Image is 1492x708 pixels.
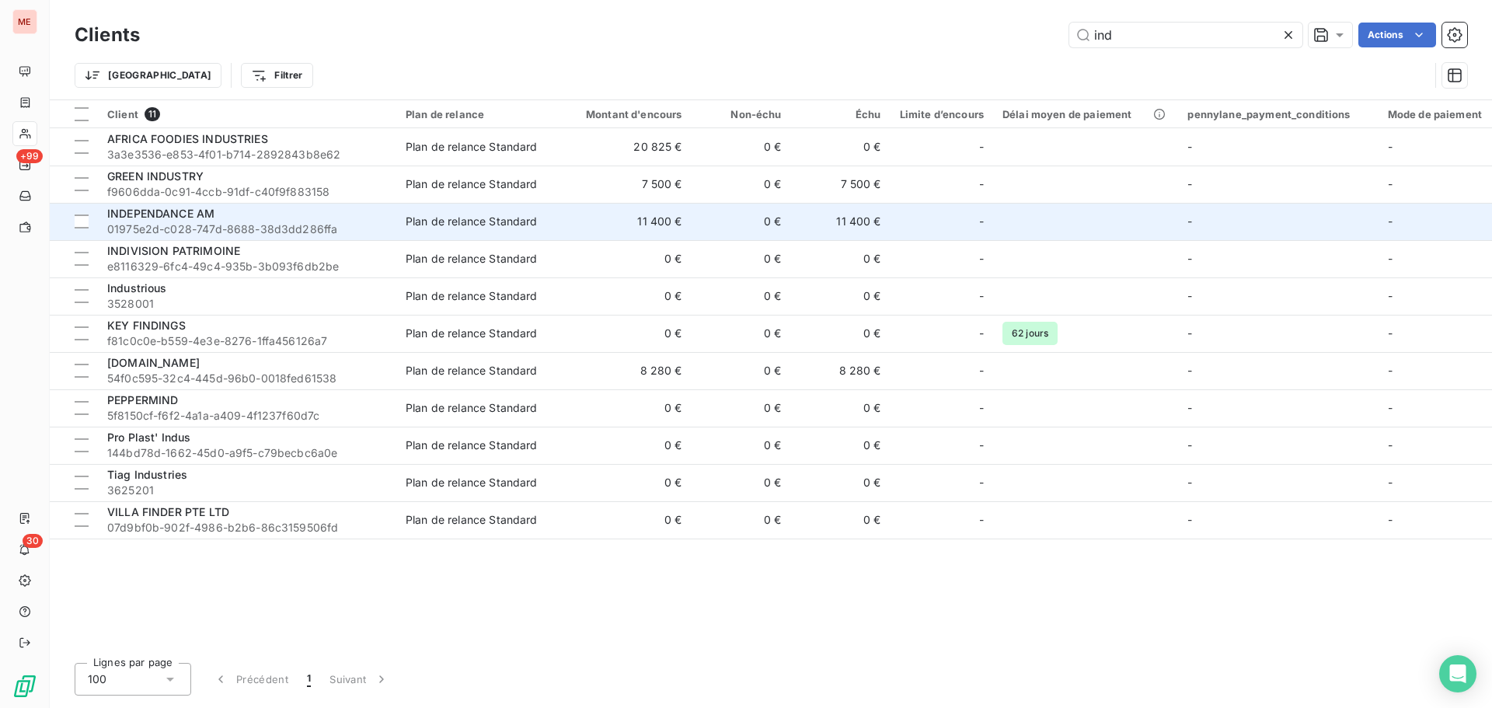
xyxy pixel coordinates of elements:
[107,184,387,200] span: f9606dda-0c91-4ccb-91df-c40f9f883158
[791,315,891,352] td: 0 €
[1388,289,1393,302] span: -
[791,203,891,240] td: 11 400 €
[12,9,37,34] div: ME
[791,501,891,539] td: 0 €
[979,326,984,341] span: -
[145,107,160,121] span: 11
[979,475,984,490] span: -
[107,244,240,257] span: INDIVISION PATRIMOINE
[1187,513,1192,526] span: -
[692,315,791,352] td: 0 €
[107,132,268,145] span: AFRICA FOODIES INDUSTRIES
[558,427,692,464] td: 0 €
[107,371,387,386] span: 54f0c595-32c4-445d-96b0-0018fed61538
[107,147,387,162] span: 3a3e3536-e853-4f01-b714-2892843b8e62
[558,203,692,240] td: 11 400 €
[107,259,387,274] span: e8116329-6fc4-49c4-935b-3b093f6db2be
[204,663,298,696] button: Précédent
[107,108,138,120] span: Client
[107,221,387,237] span: 01975e2d-c028-747d-8688-38d3dd286ffa
[1187,401,1192,414] span: -
[107,296,387,312] span: 3528001
[1187,108,1368,120] div: pennylane_payment_conditions
[979,214,984,229] span: -
[406,512,538,528] div: Plan de relance Standard
[791,352,891,389] td: 8 280 €
[1388,513,1393,526] span: -
[1002,108,1169,120] div: Délai moyen de paiement
[692,277,791,315] td: 0 €
[406,139,538,155] div: Plan de relance Standard
[900,108,984,120] div: Limite d’encours
[558,315,692,352] td: 0 €
[406,214,538,229] div: Plan de relance Standard
[791,464,891,501] td: 0 €
[979,400,984,416] span: -
[567,108,682,120] div: Montant d'encours
[320,663,399,696] button: Suivant
[692,128,791,166] td: 0 €
[1187,326,1192,340] span: -
[107,333,387,349] span: f81c0c0e-b559-4e3e-8276-1ffa456126a7
[406,326,538,341] div: Plan de relance Standard
[1358,23,1436,47] button: Actions
[692,464,791,501] td: 0 €
[558,464,692,501] td: 0 €
[406,176,538,192] div: Plan de relance Standard
[1439,655,1476,692] div: Open Intercom Messenger
[979,512,984,528] span: -
[692,389,791,427] td: 0 €
[107,356,200,369] span: [DOMAIN_NAME]
[107,431,190,444] span: Pro Plast' Indus
[692,166,791,203] td: 0 €
[791,277,891,315] td: 0 €
[406,438,538,453] div: Plan de relance Standard
[1388,326,1393,340] span: -
[558,352,692,389] td: 8 280 €
[1388,364,1393,377] span: -
[107,393,179,406] span: PEPPERMIND
[979,288,984,304] span: -
[791,389,891,427] td: 0 €
[16,149,43,163] span: +99
[107,445,387,461] span: 144bd78d-1662-45d0-a9f5-c79becbc6a0e
[107,468,187,481] span: Tiag Industries
[88,671,106,687] span: 100
[12,674,37,699] img: Logo LeanPay
[558,240,692,277] td: 0 €
[692,352,791,389] td: 0 €
[1388,214,1393,228] span: -
[1388,401,1393,414] span: -
[298,663,320,696] button: 1
[701,108,782,120] div: Non-échu
[1187,289,1192,302] span: -
[692,501,791,539] td: 0 €
[692,240,791,277] td: 0 €
[1388,438,1393,452] span: -
[692,427,791,464] td: 0 €
[558,128,692,166] td: 20 825 €
[406,400,538,416] div: Plan de relance Standard
[558,166,692,203] td: 7 500 €
[406,363,538,378] div: Plan de relance Standard
[1187,438,1192,452] span: -
[107,281,167,295] span: Industrious
[1187,177,1192,190] span: -
[75,63,221,88] button: [GEOGRAPHIC_DATA]
[406,251,538,267] div: Plan de relance Standard
[1187,140,1192,153] span: -
[107,483,387,498] span: 3625201
[558,277,692,315] td: 0 €
[107,505,229,518] span: VILLA FINDER PTE LTD
[979,176,984,192] span: -
[75,21,140,49] h3: Clients
[1388,140,1393,153] span: -
[241,63,312,88] button: Filtrer
[1187,214,1192,228] span: -
[406,288,538,304] div: Plan de relance Standard
[406,475,538,490] div: Plan de relance Standard
[1388,177,1393,190] span: -
[558,501,692,539] td: 0 €
[1187,252,1192,265] span: -
[1002,322,1058,345] span: 62 jours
